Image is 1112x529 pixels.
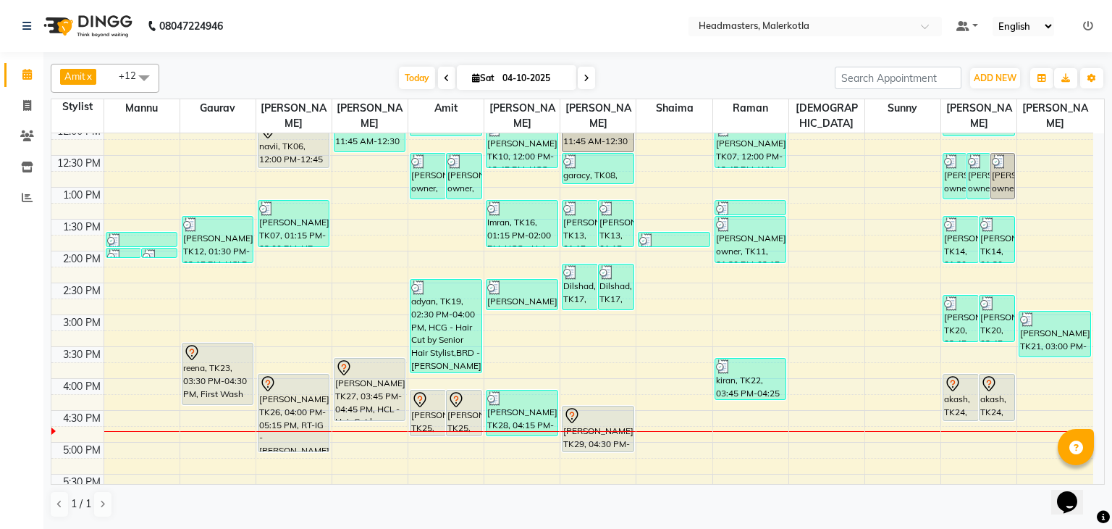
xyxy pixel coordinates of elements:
input: Search Appointment [835,67,961,89]
div: [PERSON_NAME], TK18, 02:30 PM-03:00 PM, TH-FF - Threading Full face [486,280,557,309]
span: ADD NEW [974,72,1016,83]
div: [PERSON_NAME], TK12, 01:30 PM-02:15 PM, HCLD - Hair Cut by Creative Director [182,217,253,262]
div: [PERSON_NAME], TK27, 03:45 PM-04:45 PM, HCL - Hair Cut by Senior Hair Stylist [334,359,405,420]
div: garacy, TK08, 12:30 PM-01:00 PM, HS - Styling,O3-MSK-DTAN - D-Tan Pack [563,154,633,183]
span: Gaurav [180,99,256,117]
b: 08047224946 [159,6,223,46]
span: Sat [468,72,498,83]
span: [PERSON_NAME] [941,99,1016,133]
span: Shaima [636,99,712,117]
div: 2:30 PM [60,283,104,299]
span: [PERSON_NAME] [560,99,636,133]
div: navii, TK06, 12:00 PM-12:45 PM, Hlts-L - Highlights [258,122,329,167]
div: adyan, TK19, 02:30 PM-04:00 PM, HCG - Hair Cut by Senior Hair Stylist,BRD - [PERSON_NAME] [410,280,481,372]
span: Amit [64,70,85,82]
div: [PERSON_NAME], TK21, 03:00 PM-03:45 PM, HCL - Hair Cut by Senior Hair Stylist [1019,312,1090,357]
div: 3:30 PM [60,347,104,362]
a: x [85,70,92,82]
span: Sunny [865,99,940,117]
div: [PERSON_NAME] owner, TK11, 12:30 PM-01:15 PM, BRD - [PERSON_NAME] [410,154,445,199]
div: [PERSON_NAME], TK25, 04:15 PM-05:00 PM, HCG - Hair Cut by Senior Hair Stylist [447,391,481,436]
div: [PERSON_NAME], TK20, 02:45 PM-03:30 PM, BRD - [PERSON_NAME] [943,296,978,341]
span: [PERSON_NAME] [256,99,332,133]
div: [PERSON_NAME], TK25, 04:15 PM-05:00 PM, BRD - [PERSON_NAME] [410,391,445,436]
div: [PERSON_NAME] owner, TK11, 01:15 PM-01:30 PM, O3-MSK-DTAN - D-Tan Pack [715,201,786,214]
span: Raman [713,99,788,117]
div: akash, TK24, 04:00 PM-04:45 PM, HCGD - Hair Cut by Creative Director [980,375,1014,420]
div: [PERSON_NAME], TK10, 12:00 PM-12:45 PM, HCG - Hair Cut by Senior Hair Stylist [486,122,557,167]
img: logo [37,6,136,46]
div: [PERSON_NAME] owner, TK11, 12:30 PM-01:15 PM, HCG - Hair Cut by Senior Hair Stylist [447,154,481,199]
span: [DEMOGRAPHIC_DATA] [789,99,864,133]
span: +12 [119,70,147,81]
div: kiran, TK22, 03:45 PM-04:25 PM, TH-EB - Eyebrows,TH-UL - [GEOGRAPHIC_DATA],TH-FH - Forehead [715,359,786,399]
div: reena, TK23, 03:30 PM-04:30 PM, First Wash [182,343,253,404]
div: 5:00 PM [60,443,104,458]
input: 2025-10-04 [498,67,570,89]
div: 3:00 PM [60,315,104,330]
iframe: chat widget [1051,471,1098,515]
span: Today [399,67,435,89]
span: Amit [408,99,484,117]
button: ADD NEW [970,68,1020,88]
div: [PERSON_NAME] owner, TK11, 12:30 PM-01:15 PM, HCG - Hair Cut by Senior Hair Stylist [967,154,990,199]
span: [PERSON_NAME] [484,99,560,133]
div: Stylist [51,99,104,114]
div: [PERSON_NAME], TK15, 01:45 PM-02:00 PM, TH-EB - Eyebrows [106,233,177,246]
div: [PERSON_NAME], TK29, 04:30 PM-05:15 PM, BRD - [PERSON_NAME] [563,407,633,451]
div: 4:00 PM [60,379,104,394]
span: [PERSON_NAME] [332,99,408,133]
div: [PERSON_NAME], TK13, 01:15 PM-02:00 PM, HCG - Hair Cut by Senior Hair Stylist [599,201,633,246]
div: Imran, TK16, 01:15 PM-02:00 PM, HCG - Hair Cut by Senior Hair Stylist [486,201,557,246]
div: 2:00 PM [60,251,104,267]
div: [PERSON_NAME], TK15, 02:00 PM-02:05 PM, TH-FH - Forehead [106,249,141,257]
div: [PERSON_NAME], TK20, 02:45 PM-03:30 PM, HCGD - Hair Cut by Creative Director [980,296,1014,341]
div: 5:30 PM [60,475,104,490]
div: 1:00 PM [60,188,104,203]
div: Dilshad, TK17, 02:15 PM-03:00 PM, BRD - [PERSON_NAME] [563,264,597,309]
div: [PERSON_NAME], TK07, 12:00 PM-12:45 PM, WX-BIKNI-RC - Bikini Waxing - Premium [715,122,786,167]
div: [PERSON_NAME] owner, TK11, 01:30 PM-02:15 PM, AES-AHYDF - Advance Hydra Facial [715,217,786,262]
div: [PERSON_NAME], TK13, 01:15 PM-02:00 PM, BRD - [PERSON_NAME] [563,201,597,246]
span: Mannu [104,99,180,117]
div: [PERSON_NAME], TK12, 01:45 PM-02:00 PM, TH-EB - Eyebrows [639,233,709,246]
div: 1:30 PM [60,220,104,235]
div: [PERSON_NAME], TK28, 04:15 PM-05:00 PM, BRD - [PERSON_NAME] [486,391,557,436]
div: 4:30 PM [60,411,104,426]
div: akash, TK24, 04:00 PM-04:45 PM, BRD - [PERSON_NAME] [943,375,978,420]
span: [PERSON_NAME] [1017,99,1093,133]
div: [PERSON_NAME] owner, TK11, 12:30 PM-01:15 PM, TH-EB - Eyebrows [991,154,1014,199]
span: 1 / 1 [71,496,91,512]
div: Dilshad, TK17, 02:15 PM-03:00 PM, HCG - Hair Cut by Senior Hair Stylist [599,264,633,309]
div: [PERSON_NAME], TK07, 01:15 PM-02:00 PM, HR-BTX -L - Hair [MEDICAL_DATA] [258,201,329,246]
div: [PERSON_NAME], TK26, 04:00 PM-05:15 PM, RT-IG - [PERSON_NAME] Touchup(one inch only) [258,375,329,451]
div: [PERSON_NAME] owner, TK11, 12:30 PM-01:15 PM, BRD - [PERSON_NAME] [943,154,966,199]
div: 12:30 PM [54,156,104,171]
div: [PERSON_NAME], TK14, 01:30 PM-02:15 PM, BRD - [PERSON_NAME] [943,217,978,262]
div: [PERSON_NAME], TK14, 01:30 PM-02:15 PM, HCGD - Hair Cut by Creative Director [980,217,1014,262]
div: [PERSON_NAME], TK15, 02:00 PM-02:05 PM, TH-UL - [GEOGRAPHIC_DATA] [142,249,177,257]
